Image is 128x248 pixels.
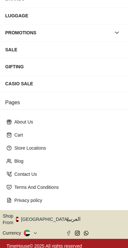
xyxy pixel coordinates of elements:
[14,132,119,138] p: Cart
[75,231,80,236] a: Instagram
[3,213,73,226] button: Shop From[GEOGRAPHIC_DATA]
[14,158,119,164] p: Blog
[66,213,126,226] button: العربية
[5,10,123,22] div: LUGGAGE
[5,44,123,56] div: SALE
[3,230,24,236] div: Currency
[5,78,123,90] div: CASIO SALE
[66,231,71,236] a: Facebook
[14,171,119,177] p: Contact Us
[66,215,126,223] span: العربية
[5,61,123,73] div: GIFTING
[14,145,119,151] p: Store Locations
[14,119,119,125] p: About Us
[5,27,111,39] div: PROMOTIONS
[84,231,89,236] a: Whatsapp
[14,184,119,190] p: Terms And Conditions
[16,217,19,222] img: United Arab Emirates
[14,197,119,204] p: Privacy policy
